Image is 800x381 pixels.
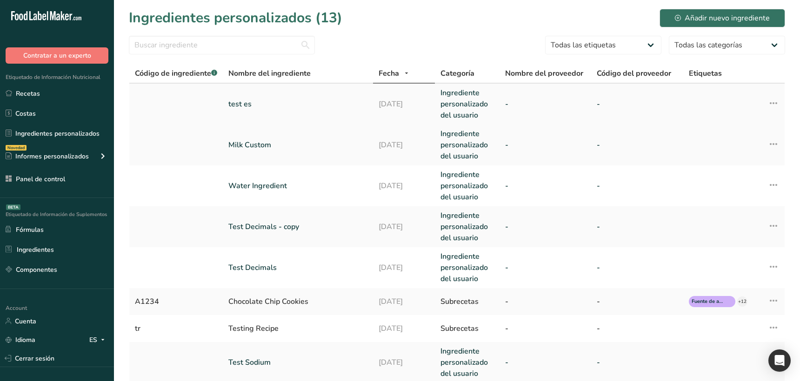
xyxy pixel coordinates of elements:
[440,296,494,307] div: Subrecetas
[228,296,367,307] div: Chocolate Chip Cookies
[129,7,342,28] h1: Ingredientes personalizados (13)
[505,357,586,368] a: -
[135,323,217,334] div: tr
[379,221,429,232] a: [DATE]
[440,68,474,79] span: Categoría
[737,296,747,307] div: +12
[379,296,429,307] div: [DATE]
[440,87,494,121] a: Ingrediente personalizado del usuario
[379,262,429,273] a: [DATE]
[379,323,429,334] div: [DATE]
[228,221,367,232] a: Test Decimals - copy
[228,180,367,191] a: Water Ingredient
[228,68,311,79] span: Nombre del ingrediente
[6,47,108,64] button: Contratar a un experto
[228,99,367,110] a: test es
[6,332,35,348] a: Idioma
[6,151,89,161] div: Informes personalizados
[597,262,678,273] a: -
[440,346,494,379] a: Ingrediente personalizado del usuario
[440,128,494,162] a: Ingrediente personalizado del usuario
[228,139,367,151] a: Milk Custom
[505,262,586,273] a: -
[135,68,217,79] span: Código de ingrediente
[379,139,429,151] a: [DATE]
[6,145,27,151] div: Novedad
[379,180,429,191] a: [DATE]
[228,357,367,368] a: Test Sodium
[768,349,791,372] div: Open Intercom Messenger
[597,139,678,151] a: -
[597,68,671,79] span: Código del proveedor
[689,68,722,79] span: Etiquetas
[660,9,785,27] button: Añadir nuevo ingrediente
[505,323,586,334] div: -
[440,169,494,203] a: Ingrediente personalizado del usuario
[228,262,367,273] a: Test Decimals
[597,180,678,191] a: -
[505,221,586,232] a: -
[379,357,429,368] a: [DATE]
[597,221,678,232] a: -
[505,180,586,191] a: -
[505,296,586,307] div: -
[675,13,770,24] div: Añadir nuevo ingrediente
[440,251,494,284] a: Ingrediente personalizado del usuario
[228,323,367,334] div: Testing Recipe
[505,99,586,110] a: -
[379,68,399,79] span: Fecha
[597,323,678,334] div: -
[6,204,20,210] div: BETA
[440,323,494,334] div: Subrecetas
[379,99,429,110] a: [DATE]
[129,36,315,54] input: Buscar ingrediente
[505,68,583,79] span: Nombre del proveedor
[597,357,678,368] a: -
[505,139,586,151] a: -
[597,296,678,307] div: -
[597,99,678,110] a: -
[89,334,108,345] div: ES
[692,298,724,306] span: Fuente de antioxidantes
[440,210,494,243] a: Ingrediente personalizado del usuario
[135,296,217,307] div: A1234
